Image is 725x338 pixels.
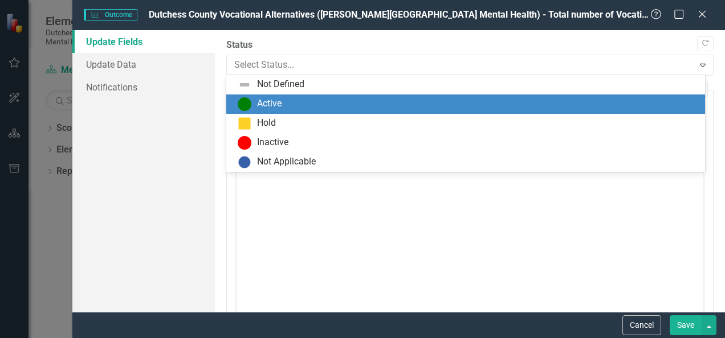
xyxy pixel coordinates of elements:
[622,315,661,335] button: Cancel
[257,155,316,168] div: Not Applicable
[238,155,251,169] img: Not Applicable
[257,97,282,110] div: Active
[670,315,702,335] button: Save
[238,117,251,130] img: Hold
[226,39,714,52] label: Status
[149,9,706,20] span: Dutchess County Vocational Alternatives ([PERSON_NAME][GEOGRAPHIC_DATA] Mental Health) - Total nu...
[84,9,137,20] span: Outcome
[257,136,288,149] div: Inactive
[257,117,276,130] div: Hold
[257,78,304,91] div: Not Defined
[237,133,703,332] iframe: Rich Text Area
[238,136,251,150] img: Inactive
[72,76,215,98] a: Notifications
[238,97,251,111] img: Active
[238,78,251,92] img: Not Defined
[72,30,215,53] a: Update Fields
[72,53,215,76] a: Update Data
